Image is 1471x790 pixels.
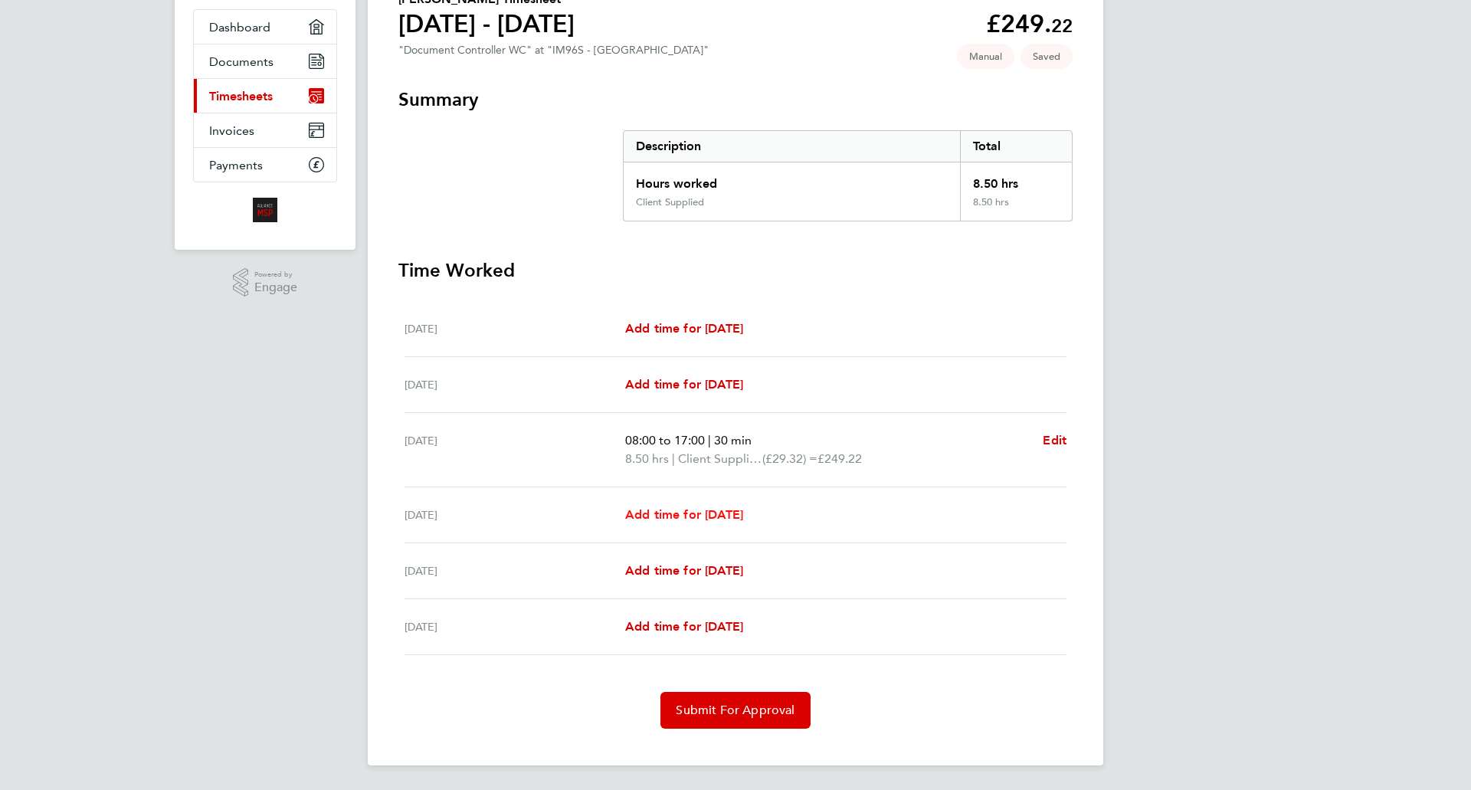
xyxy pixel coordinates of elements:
[625,321,743,336] span: Add time for [DATE]
[625,619,743,634] span: Add time for [DATE]
[762,451,817,466] span: (£29.32) =
[233,268,298,297] a: Powered byEngage
[254,281,297,294] span: Engage
[398,8,575,39] h1: [DATE] - [DATE]
[209,158,263,172] span: Payments
[209,54,274,69] span: Documents
[398,87,1073,112] h3: Summary
[405,320,625,338] div: [DATE]
[253,198,277,222] img: alliancemsp-logo-retina.png
[678,450,762,468] span: Client Supplied
[194,113,336,147] a: Invoices
[194,148,336,182] a: Payments
[405,431,625,468] div: [DATE]
[636,196,704,208] div: Client Supplied
[398,258,1073,283] h3: Time Worked
[625,320,743,338] a: Add time for [DATE]
[194,44,336,78] a: Documents
[986,9,1073,38] app-decimal: £249.
[625,375,743,394] a: Add time for [DATE]
[624,162,960,196] div: Hours worked
[1051,15,1073,37] span: 22
[625,618,743,636] a: Add time for [DATE]
[405,562,625,580] div: [DATE]
[405,375,625,394] div: [DATE]
[405,506,625,524] div: [DATE]
[193,198,337,222] a: Go to home page
[398,44,709,57] div: "Document Controller WC" at "IM96S - [GEOGRAPHIC_DATA]"
[714,433,752,447] span: 30 min
[960,196,1072,221] div: 8.50 hrs
[625,451,669,466] span: 8.50 hrs
[209,89,273,103] span: Timesheets
[625,506,743,524] a: Add time for [DATE]
[625,377,743,392] span: Add time for [DATE]
[960,131,1072,162] div: Total
[957,44,1014,69] span: This timesheet was manually created.
[623,130,1073,221] div: Summary
[209,20,270,34] span: Dashboard
[708,433,711,447] span: |
[676,703,794,718] span: Submit For Approval
[625,563,743,578] span: Add time for [DATE]
[672,451,675,466] span: |
[960,162,1072,196] div: 8.50 hrs
[625,562,743,580] a: Add time for [DATE]
[194,10,336,44] a: Dashboard
[1043,433,1066,447] span: Edit
[1043,431,1066,450] a: Edit
[624,131,960,162] div: Description
[817,451,862,466] span: £249.22
[194,79,336,113] a: Timesheets
[209,123,254,138] span: Invoices
[660,692,810,729] button: Submit For Approval
[1021,44,1073,69] span: This timesheet is Saved.
[405,618,625,636] div: [DATE]
[625,433,705,447] span: 08:00 to 17:00
[254,268,297,281] span: Powered by
[625,507,743,522] span: Add time for [DATE]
